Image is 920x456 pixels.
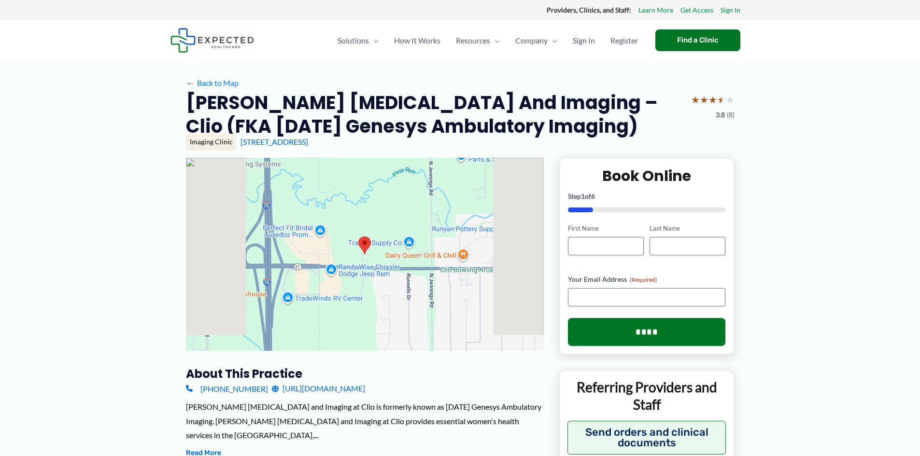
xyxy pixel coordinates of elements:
[170,28,254,53] img: Expected Healthcare Logo - side, dark font, small
[655,29,740,51] a: Find a Clinic
[338,24,369,57] span: Solutions
[591,192,595,200] span: 6
[721,4,740,16] a: Sign In
[581,192,585,200] span: 1
[186,78,195,87] span: ←
[241,137,308,146] a: [STREET_ADDRESS]
[727,109,735,121] span: (8)
[568,275,726,284] label: Your Email Address
[691,91,700,109] span: ★
[708,91,717,109] span: ★
[567,378,726,414] p: Referring Providers and Staff
[603,24,646,57] a: Register
[565,24,603,57] a: Sign In
[186,400,544,442] div: [PERSON_NAME] [MEDICAL_DATA] and Imaging at Clio is formerly known as [DATE] Genesys Ambulatory I...
[508,24,565,57] a: CompanyMenu Toggle
[448,24,508,57] a: ResourcesMenu Toggle
[186,366,544,381] h3: About this practice
[568,224,644,233] label: First Name
[456,24,490,57] span: Resources
[630,276,657,283] span: (Required)
[186,381,268,396] a: [PHONE_NUMBER]
[716,109,725,121] span: 3.8
[186,134,237,150] div: Imaging Clinic
[568,166,726,185] h2: Book Online
[330,24,386,57] a: SolutionsMenu Toggle
[650,224,725,233] label: Last Name
[567,421,726,455] button: Send orders and clinical documents
[638,4,673,16] a: Learn More
[573,24,595,57] span: Sign In
[386,24,448,57] a: How It Works
[547,6,631,14] strong: Providers, Clinics, and Staff:
[490,24,500,57] span: Menu Toggle
[515,24,548,57] span: Company
[272,381,365,396] a: [URL][DOMAIN_NAME]
[568,193,726,200] p: Step of
[186,91,683,138] h2: [PERSON_NAME] [MEDICAL_DATA] and Imaging – Clio (FKA [DATE] Genesys Ambulatory Imaging)
[700,91,708,109] span: ★
[330,24,646,57] nav: Primary Site Navigation
[726,91,735,109] span: ★
[680,4,713,16] a: Get Access
[548,24,557,57] span: Menu Toggle
[186,76,239,90] a: ←Back to Map
[369,24,379,57] span: Menu Toggle
[717,91,726,109] span: ★
[610,24,638,57] span: Register
[394,24,440,57] span: How It Works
